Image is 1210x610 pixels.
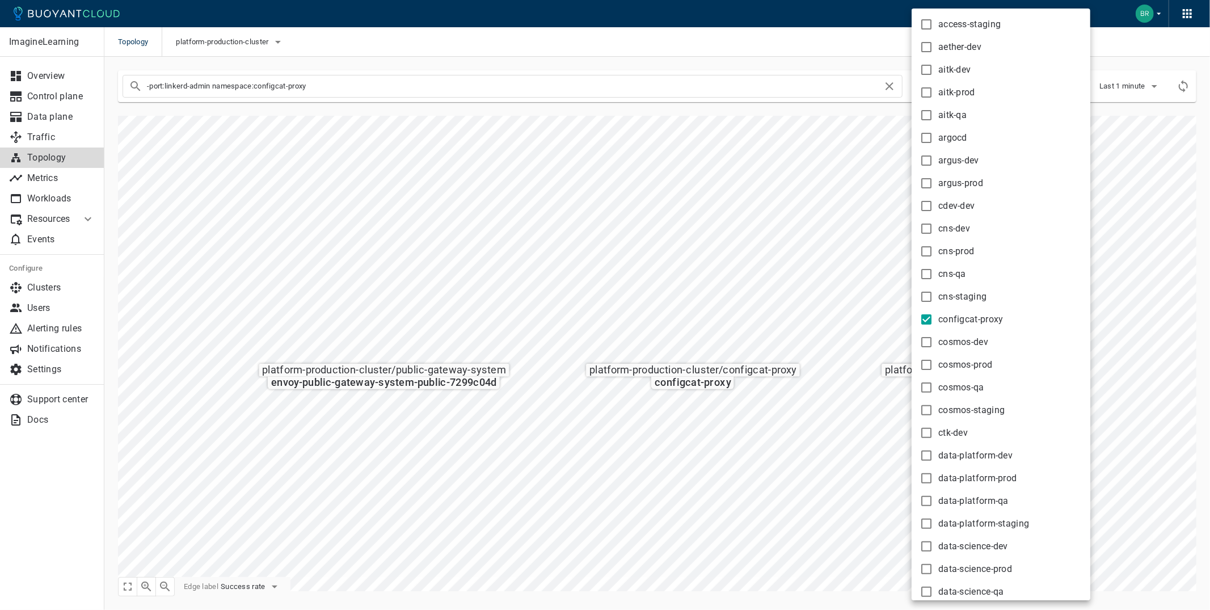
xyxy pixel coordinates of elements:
span: cns-prod [938,246,974,257]
span: configcat-proxy [938,314,1004,325]
span: argus-dev [938,155,979,166]
span: cosmos-staging [938,405,1005,416]
span: data-platform-dev [938,450,1013,461]
span: aitk-prod [938,87,975,98]
span: cosmos-dev [938,336,988,348]
span: aitk-dev [938,64,971,75]
span: aether-dev [938,41,981,53]
span: argus-prod [938,178,983,189]
span: data-science-prod [938,563,1012,575]
span: aitk-qa [938,110,967,121]
span: cns-dev [938,223,970,234]
span: data-platform-prod [938,473,1017,484]
span: cns-qa [938,268,966,280]
span: data-science-dev [938,541,1008,552]
span: data-science-qa [938,586,1004,598]
span: cosmos-prod [938,359,992,371]
span: data-platform-staging [938,518,1029,529]
span: ctk-dev [938,427,968,439]
span: cosmos-qa [938,382,984,393]
span: access-staging [938,19,1001,30]
span: cns-staging [938,291,986,302]
span: cdev-dev [938,200,975,212]
span: argocd [938,132,967,144]
span: data-platform-qa [938,495,1009,507]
